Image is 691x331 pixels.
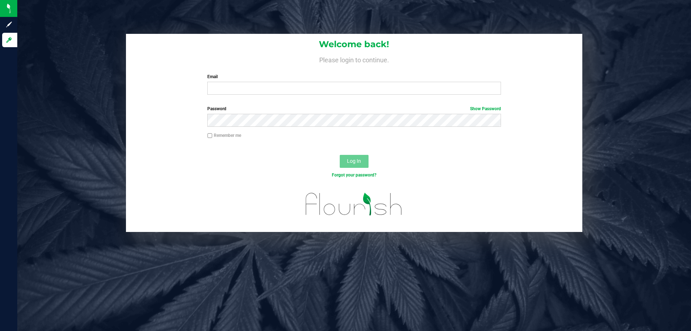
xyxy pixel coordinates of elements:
[207,132,241,139] label: Remember me
[297,186,411,223] img: flourish_logo.svg
[347,158,361,164] span: Log In
[5,36,13,44] inline-svg: Log in
[207,73,501,80] label: Email
[5,21,13,28] inline-svg: Sign up
[207,106,226,111] span: Password
[340,155,369,168] button: Log In
[126,55,582,63] h4: Please login to continue.
[470,106,501,111] a: Show Password
[126,40,582,49] h1: Welcome back!
[332,173,376,178] a: Forgot your password?
[207,133,212,138] input: Remember me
